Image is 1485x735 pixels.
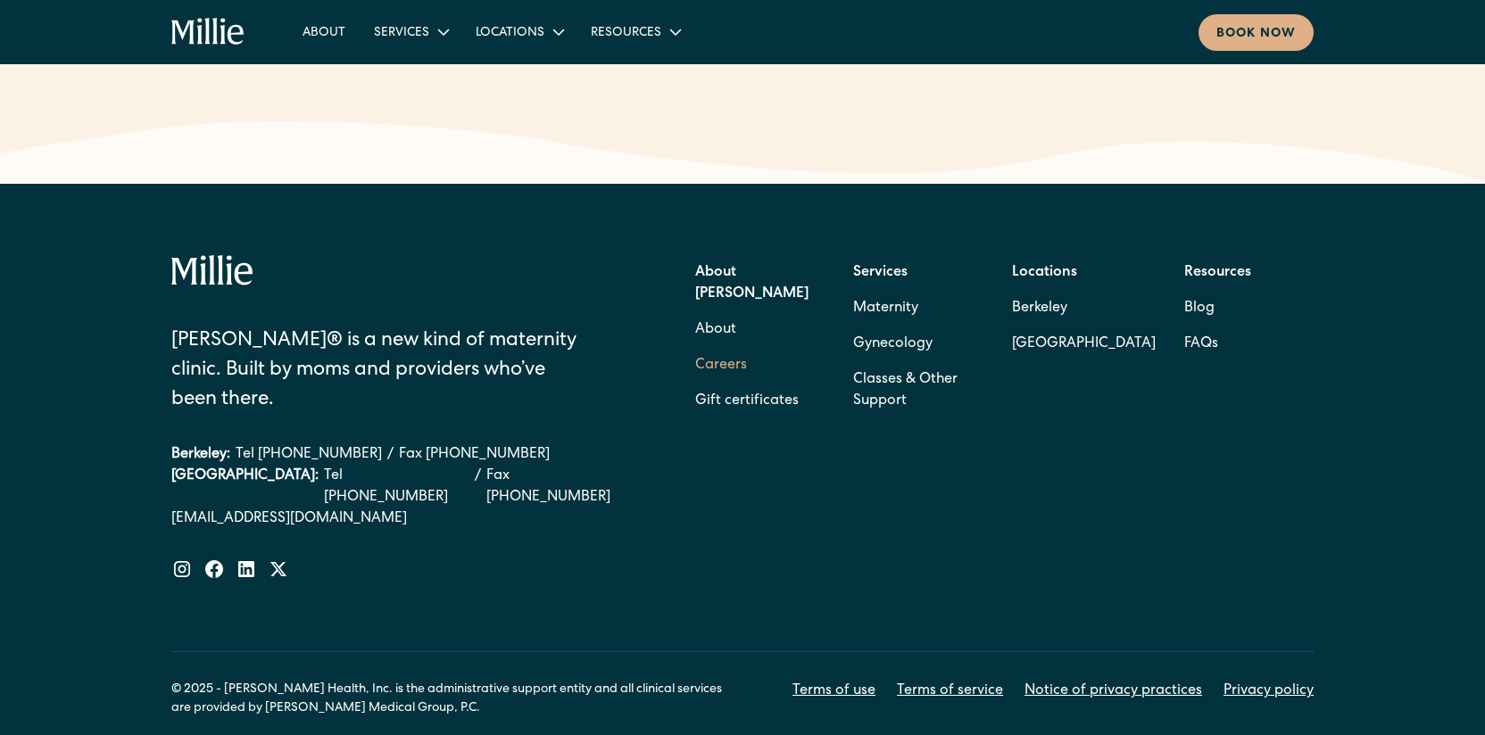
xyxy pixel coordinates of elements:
strong: Services [853,266,908,280]
a: Gynecology [853,326,933,362]
a: Gift certificates [695,384,799,419]
a: Berkeley [1012,291,1156,326]
div: / [387,444,394,466]
div: Book now [1216,25,1296,44]
a: Tel [PHONE_NUMBER] [236,444,382,466]
strong: Locations [1012,266,1077,280]
strong: About [PERSON_NAME] [695,266,809,301]
div: Berkeley: [171,444,230,466]
a: Maternity [853,291,918,326]
a: home [171,18,245,46]
a: FAQs [1184,326,1218,362]
div: © 2025 - [PERSON_NAME] Health, Inc. is the administrative support entity and all clinical service... [171,681,742,718]
strong: Resources [1184,266,1251,280]
div: [PERSON_NAME]® is a new kind of maternity clinic. Built by moms and providers who’ve been there. [171,327,592,416]
a: Blog [1184,291,1215,326]
a: Classes & Other Support [853,362,983,419]
a: Careers [695,348,747,384]
a: Fax [PHONE_NUMBER] [399,444,550,466]
a: Fax [PHONE_NUMBER] [486,466,636,508]
a: Terms of service [897,681,1003,702]
a: Notice of privacy practices [1025,681,1202,702]
div: Resources [591,24,661,43]
a: Book now [1199,14,1314,51]
div: Services [374,24,429,43]
a: Terms of use [792,681,875,702]
div: Locations [476,24,544,43]
a: [EMAIL_ADDRESS][DOMAIN_NAME] [171,508,635,530]
div: Resources [577,17,693,46]
a: About [288,17,360,46]
div: Services [360,17,461,46]
a: Privacy policy [1224,681,1314,702]
div: Locations [461,17,577,46]
div: [GEOGRAPHIC_DATA]: [171,466,319,508]
div: / [475,466,481,508]
a: Tel [PHONE_NUMBER] [324,466,469,508]
a: [GEOGRAPHIC_DATA] [1012,326,1156,362]
a: About [695,312,736,348]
